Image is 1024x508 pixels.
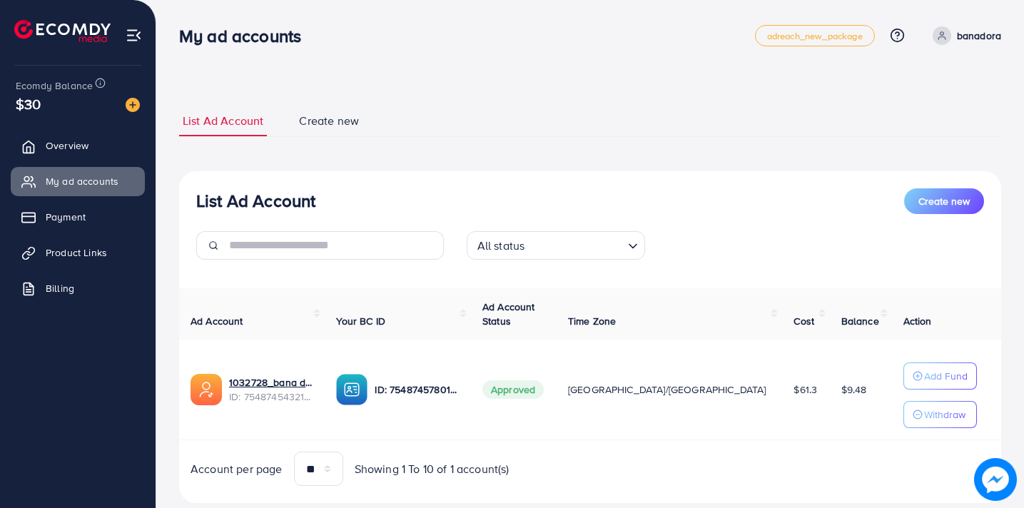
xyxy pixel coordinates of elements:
span: Overview [46,138,88,153]
span: Showing 1 To 10 of 1 account(s) [355,461,510,477]
span: Create new [918,194,970,208]
span: Payment [46,210,86,224]
a: banadora [927,26,1001,45]
div: Search for option [467,231,645,260]
span: Account per page [191,461,283,477]
button: Add Fund [903,362,977,390]
span: Ad Account Status [482,300,535,328]
span: Approved [482,380,544,399]
img: image [126,98,140,112]
h3: List Ad Account [196,190,315,211]
span: $61.3 [794,382,817,397]
span: $9.48 [841,382,867,397]
a: Payment [11,203,145,231]
span: Ad Account [191,314,243,328]
span: Billing [46,281,74,295]
span: ID: 7548745432170184711 [229,390,313,404]
a: Billing [11,274,145,303]
p: banadora [957,27,1001,44]
img: image [975,459,1016,500]
span: adreach_new_package [767,31,863,41]
span: Time Zone [568,314,616,328]
img: ic-ba-acc.ded83a64.svg [336,374,367,405]
span: Action [903,314,932,328]
h3: My ad accounts [179,26,313,46]
a: adreach_new_package [755,25,875,46]
span: My ad accounts [46,174,118,188]
span: [GEOGRAPHIC_DATA]/[GEOGRAPHIC_DATA] [568,382,766,397]
a: My ad accounts [11,167,145,195]
button: Create new [904,188,984,214]
span: Your BC ID [336,314,385,328]
a: Product Links [11,238,145,267]
span: Cost [794,314,814,328]
button: Withdraw [903,401,977,428]
a: 1032728_bana dor ad account 1_1757579407255 [229,375,313,390]
p: ID: 7548745780125483025 [375,381,459,398]
span: Ecomdy Balance [16,78,93,93]
p: Add Fund [924,367,968,385]
img: menu [126,27,142,44]
span: Create new [299,113,359,129]
span: List Ad Account [183,113,263,129]
span: All status [475,235,528,256]
p: Withdraw [924,406,965,423]
input: Search for option [529,233,622,256]
span: $30 [16,93,41,114]
a: Overview [11,131,145,160]
div: <span class='underline'>1032728_bana dor ad account 1_1757579407255</span></br>7548745432170184711 [229,375,313,405]
img: ic-ads-acc.e4c84228.svg [191,374,222,405]
span: Balance [841,314,879,328]
span: Product Links [46,245,107,260]
img: logo [14,20,111,42]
